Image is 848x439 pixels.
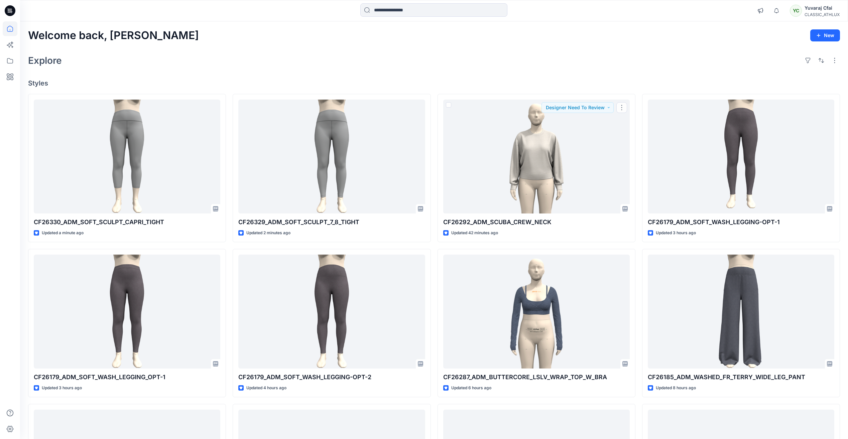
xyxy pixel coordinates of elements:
[443,255,630,369] a: CF26287_ADM_BUTTERCORE_LSLV_WRAP_TOP_W_BRA
[451,230,498,237] p: Updated 42 minutes ago
[238,373,425,382] p: CF26179_ADM_SOFT_WASH_LEGGING-OPT-2
[34,217,220,227] p: CF26330_ADM_SOFT_SCULPT_CAPRI_TIGHT
[238,217,425,227] p: CF26329_ADM_SOFT_SCULPT_7_8_TIGHT
[28,79,840,87] h4: Styles
[805,4,840,12] div: Yuvaraj Cfai
[656,230,696,237] p: Updated 3 hours ago
[238,100,425,213] a: CF26329_ADM_SOFT_SCULPT_7_8_TIGHT
[805,12,840,17] div: CLASSIC_ATHLUX
[648,100,834,213] a: CF26179_ADM_SOFT_WASH_LEGGING-OPT-1
[246,385,286,392] p: Updated 4 hours ago
[656,385,696,392] p: Updated 8 hours ago
[34,100,220,213] a: CF26330_ADM_SOFT_SCULPT_CAPRI_TIGHT
[648,255,834,369] a: CF26185_ADM_WASHED_FR_TERRY_WIDE_LEG_PANT
[810,29,840,41] button: New
[28,29,199,42] h2: Welcome back, [PERSON_NAME]
[443,217,630,227] p: CF26292_ADM_SCUBA_CREW_NECK
[443,100,630,213] a: CF26292_ADM_SCUBA_CREW_NECK
[34,255,220,369] a: CF26179_ADM_SOFT_WASH_LEGGING_OPT-1
[648,373,834,382] p: CF26185_ADM_WASHED_FR_TERRY_WIDE_LEG_PANT
[34,373,220,382] p: CF26179_ADM_SOFT_WASH_LEGGING_OPT-1
[28,55,62,66] h2: Explore
[238,255,425,369] a: CF26179_ADM_SOFT_WASH_LEGGING-OPT-2
[451,385,491,392] p: Updated 6 hours ago
[42,385,82,392] p: Updated 3 hours ago
[42,230,84,237] p: Updated a minute ago
[246,230,290,237] p: Updated 2 minutes ago
[648,217,834,227] p: CF26179_ADM_SOFT_WASH_LEGGING-OPT-1
[443,373,630,382] p: CF26287_ADM_BUTTERCORE_LSLV_WRAP_TOP_W_BRA
[790,5,802,17] div: YC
